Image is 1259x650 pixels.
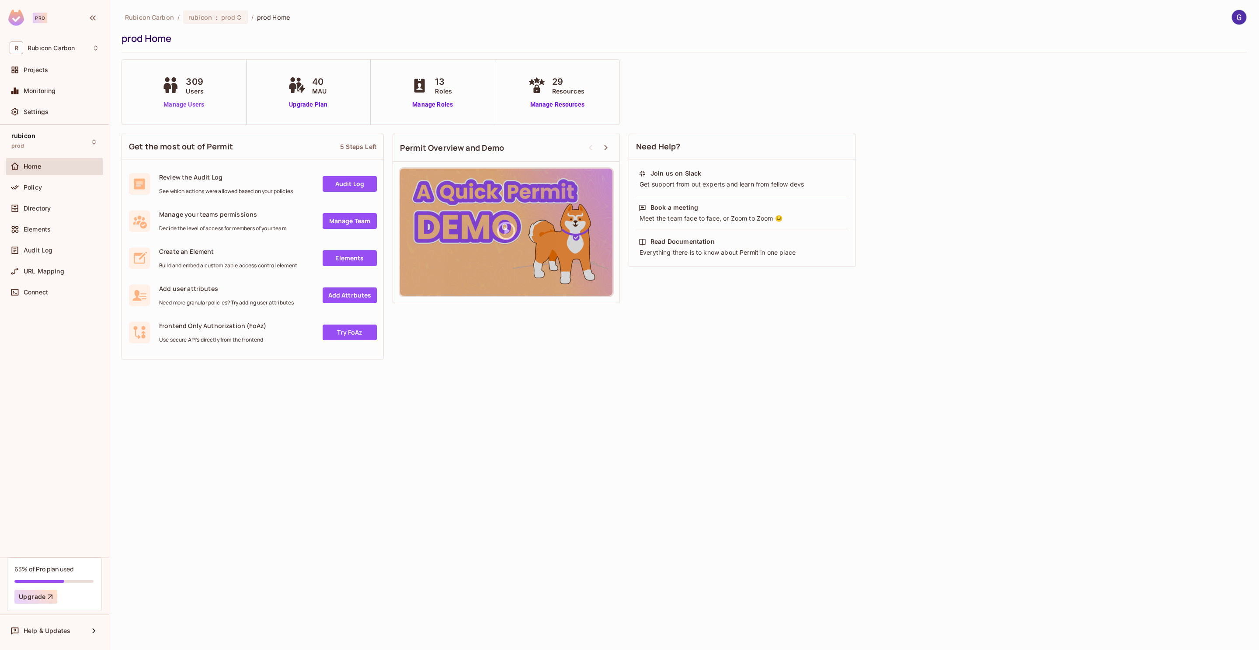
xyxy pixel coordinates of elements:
[159,284,294,293] span: Add user attributes
[24,205,51,212] span: Directory
[435,75,452,88] span: 13
[221,13,236,21] span: prod
[409,100,456,109] a: Manage Roles
[24,627,70,634] span: Help & Updates
[24,184,42,191] span: Policy
[312,86,327,96] span: MAU
[11,142,24,149] span: prod
[129,141,233,152] span: Get the most out of Permit
[24,268,64,275] span: URL Mapping
[122,32,1242,45] div: prod Home
[286,100,331,109] a: Upgrade Plan
[159,336,266,343] span: Use secure API's directly from the frontend
[24,87,56,94] span: Monitoring
[552,86,584,96] span: Resources
[24,66,48,73] span: Projects
[159,173,293,181] span: Review the Audit Log
[323,176,377,192] a: Audit Log
[24,108,49,115] span: Settings
[10,41,23,54] span: R
[323,250,377,266] a: Elements
[251,13,254,21] li: /
[159,188,293,195] span: See which actions were allowed based on your policies
[8,10,24,26] img: SReyMgAAAABJRU5ErkJggg==
[257,13,290,21] span: prod Home
[33,13,47,23] div: Pro
[323,325,377,340] a: Try FoAz
[159,225,286,232] span: Decide the level of access for members of your team
[636,141,681,152] span: Need Help?
[188,13,212,21] span: rubicon
[650,203,698,212] div: Book a meeting
[14,565,73,573] div: 63% of Pro plan used
[312,75,327,88] span: 40
[159,247,297,256] span: Create an Element
[435,86,452,96] span: Roles
[215,14,218,21] span: :
[650,169,701,178] div: Join us on Slack
[323,213,377,229] a: Manage Team
[1232,10,1246,24] img: Guy Hirshenzon
[639,248,846,257] div: Everything there is to know about Permit in one place
[11,132,35,139] span: rubicon
[125,13,174,21] span: the active workspace
[24,226,51,233] span: Elements
[323,287,377,303] a: Add Attrbutes
[28,45,75,52] span: Workspace: Rubicon Carbon
[159,210,286,218] span: Manage your teams permissions
[24,247,52,254] span: Audit Log
[160,100,208,109] a: Manage Users
[340,142,376,151] div: 5 Steps Left
[186,86,204,96] span: Users
[159,299,294,306] span: Need more granular policies? Try adding user attributes
[177,13,180,21] li: /
[526,100,589,109] a: Manage Resources
[552,75,584,88] span: 29
[639,214,846,223] div: Meet the team face to face, or Zoom to Zoom 😉
[159,322,266,330] span: Frontend Only Authorization (FoAz)
[24,289,48,296] span: Connect
[186,75,204,88] span: 309
[400,142,504,153] span: Permit Overview and Demo
[14,590,57,604] button: Upgrade
[650,237,715,246] div: Read Documentation
[24,163,42,170] span: Home
[639,180,846,189] div: Get support from out experts and learn from fellow devs
[159,262,297,269] span: Build and embed a customizable access control element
